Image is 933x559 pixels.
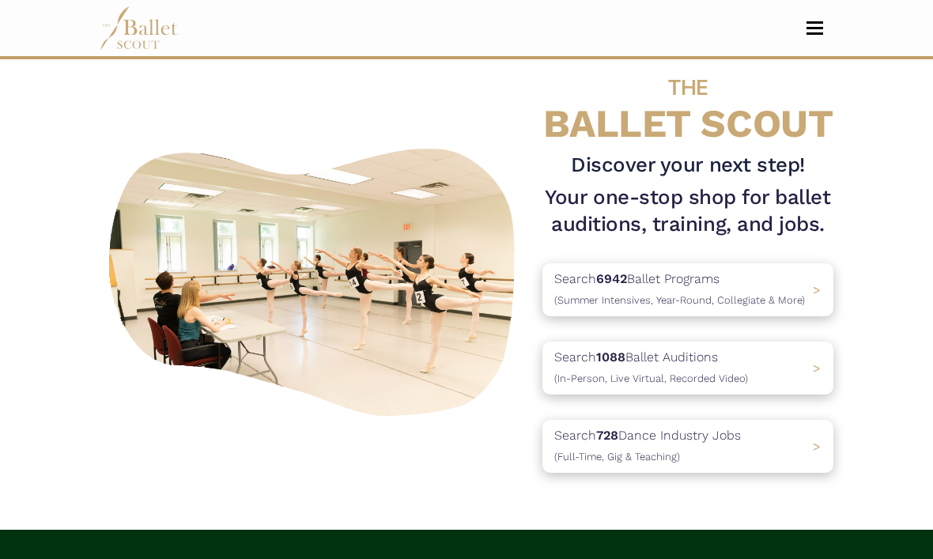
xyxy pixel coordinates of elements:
p: Search Ballet Programs [554,269,805,309]
a: Search1088Ballet Auditions(In-Person, Live Virtual, Recorded Video) > [542,342,833,395]
button: Toggle navigation [796,21,833,36]
p: Search Dance Industry Jobs [554,425,741,466]
h1: Your one-stop shop for ballet auditions, training, and jobs. [542,184,833,237]
p: Search Ballet Auditions [554,347,748,387]
span: (In-Person, Live Virtual, Recorded Video) [554,372,748,384]
span: > [813,439,821,454]
a: Search728Dance Industry Jobs(Full-Time, Gig & Teaching) > [542,420,833,473]
span: > [813,361,821,376]
h3: Discover your next step! [542,152,833,179]
a: Search6942Ballet Programs(Summer Intensives, Year-Round, Collegiate & More)> [542,263,833,316]
span: > [813,282,821,297]
h4: BALLET SCOUT [542,61,833,145]
b: 6942 [596,271,627,286]
span: THE [668,74,708,100]
img: A group of ballerinas talking to each other in a ballet studio [100,136,530,423]
span: (Full-Time, Gig & Teaching) [554,451,680,463]
span: (Summer Intensives, Year-Round, Collegiate & More) [554,294,805,306]
b: 1088 [596,349,625,364]
b: 728 [596,428,618,443]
